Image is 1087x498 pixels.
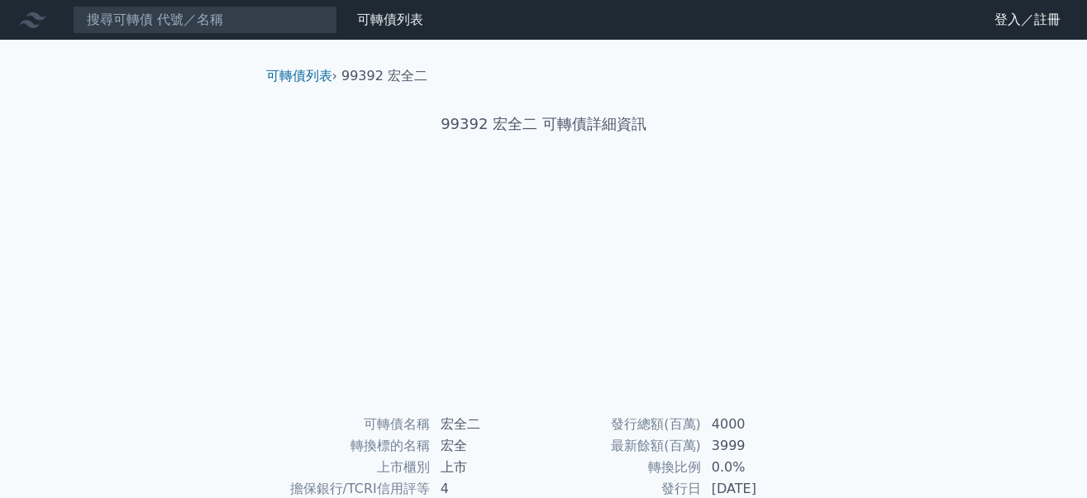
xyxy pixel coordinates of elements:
input: 搜尋可轉債 代號／名稱 [73,6,337,34]
li: 99392 宏全二 [341,66,427,86]
td: 0.0% [702,457,815,478]
td: 轉換標的名稱 [273,435,431,457]
td: 發行總額(百萬) [544,414,702,435]
td: 4000 [702,414,815,435]
td: 轉換比例 [544,457,702,478]
td: 上市櫃別 [273,457,431,478]
td: 宏全二 [431,414,544,435]
h1: 99392 宏全二 可轉債詳細資訊 [253,113,835,136]
a: 登入／註冊 [981,7,1074,33]
a: 可轉債列表 [357,12,423,27]
li: › [266,66,337,86]
td: 可轉債名稱 [273,414,431,435]
td: 最新餘額(百萬) [544,435,702,457]
a: 可轉債列表 [266,68,332,84]
td: 上市 [431,457,544,478]
td: 3999 [702,435,815,457]
td: 宏全 [431,435,544,457]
